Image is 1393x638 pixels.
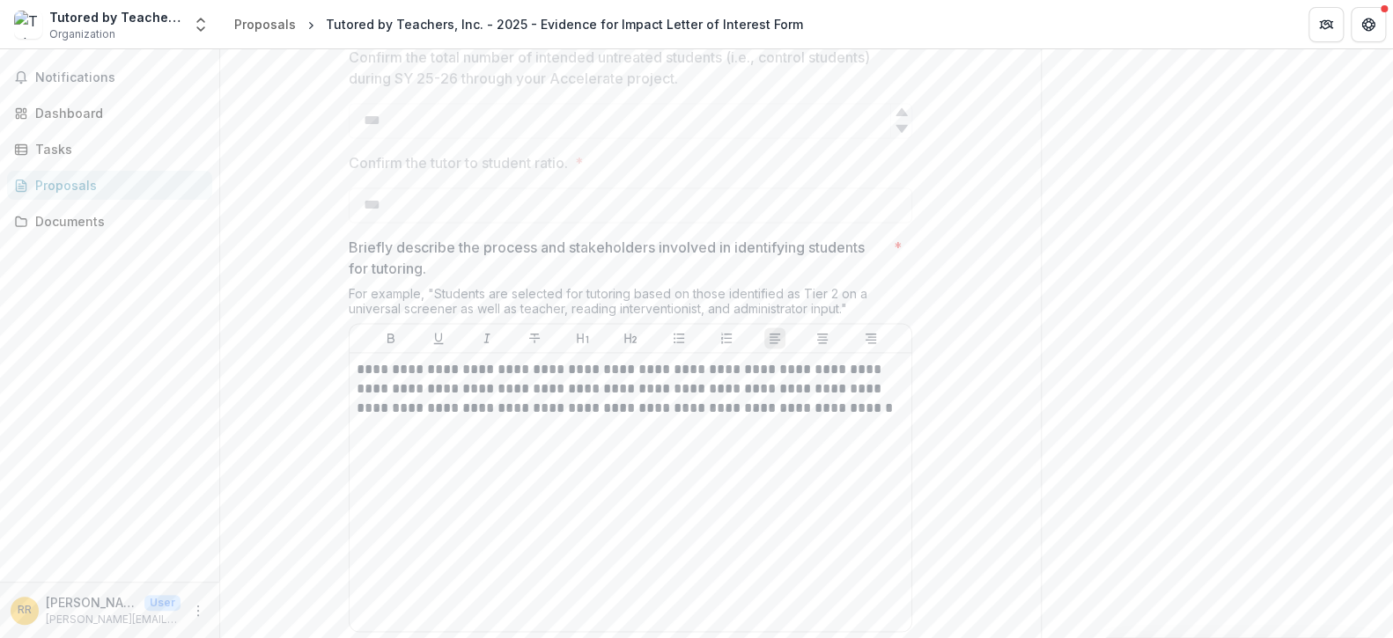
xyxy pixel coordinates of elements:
[227,11,810,37] nav: breadcrumb
[860,327,881,348] button: Align Right
[764,327,785,348] button: Align Left
[46,612,181,627] p: [PERSON_NAME][EMAIL_ADDRESS][DOMAIN_NAME]
[234,15,296,33] div: Proposals
[35,140,198,158] div: Tasks
[7,171,212,200] a: Proposals
[46,593,137,612] p: [PERSON_NAME]
[620,327,641,348] button: Heading 2
[49,26,115,42] span: Organization
[349,152,568,173] p: Confirm the tutor to student ratio.
[7,63,212,92] button: Notifications
[188,600,209,621] button: More
[14,11,42,39] img: Tutored by Teachers, Inc.
[716,327,737,348] button: Ordered List
[668,327,689,348] button: Bullet List
[812,327,833,348] button: Align Center
[1308,7,1344,42] button: Partners
[7,135,212,164] a: Tasks
[49,8,181,26] div: Tutored by Teachers, Inc.
[227,11,303,37] a: Proposals
[7,207,212,236] a: Documents
[35,212,198,231] div: Documents
[349,47,902,89] p: Confirm the total number of intended untreated students (i.e., control students) during SY 25-26 ...
[476,327,497,348] button: Italicize
[188,7,213,42] button: Open entity switcher
[349,237,887,279] p: Briefly describe the process and stakeholders involved in identifying students for tutoring.
[428,327,449,348] button: Underline
[144,595,181,611] p: User
[524,327,545,348] button: Strike
[349,286,912,323] div: For example, "Students are selected for tutoring based on those identified as Tier 2 on a univers...
[326,15,803,33] div: Tutored by Teachers, Inc. - 2025 - Evidence for Impact Letter of Interest Form
[18,605,32,616] div: Rahul Reddy
[572,327,593,348] button: Heading 1
[7,99,212,128] a: Dashboard
[35,104,198,122] div: Dashboard
[1351,7,1386,42] button: Get Help
[35,176,198,194] div: Proposals
[35,70,205,85] span: Notifications
[380,327,402,348] button: Bold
